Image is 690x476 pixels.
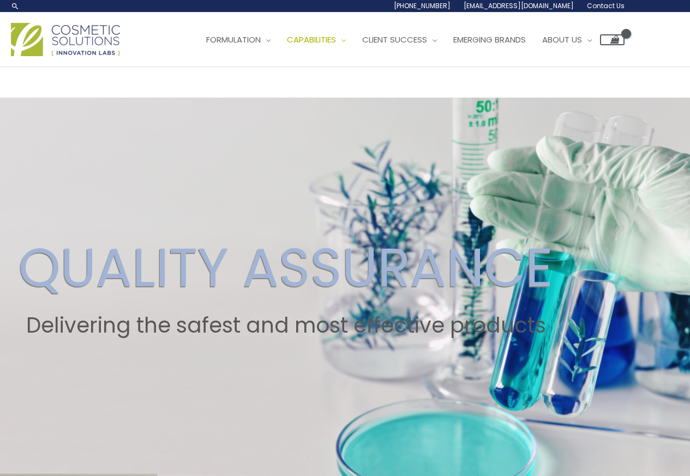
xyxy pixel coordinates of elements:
[362,34,427,45] span: Client Success
[600,34,625,45] a: View Shopping Cart, empty
[287,34,336,45] span: Capabilities
[534,23,600,56] a: About Us
[464,1,574,10] span: [EMAIL_ADDRESS][DOMAIN_NAME]
[19,313,553,338] h2: Delivering the safest and most effective products
[445,23,534,56] a: Emerging Brands
[11,23,120,56] img: Cosmetic Solutions Logo
[198,23,279,56] a: Formulation
[453,34,526,45] span: Emerging Brands
[11,2,20,10] a: Search icon link
[542,34,582,45] span: About Us
[587,1,625,10] span: Contact Us
[394,1,451,10] span: [PHONE_NUMBER]
[279,23,354,56] a: Capabilities
[354,23,445,56] a: Client Success
[206,34,261,45] span: Formulation
[190,23,625,56] nav: Site Navigation
[19,236,553,300] h2: QUALITY ASSURANCE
